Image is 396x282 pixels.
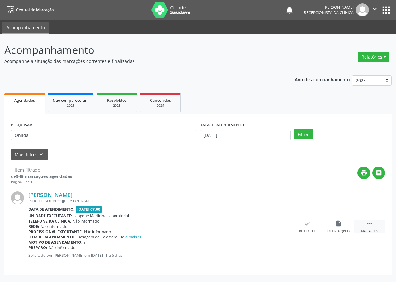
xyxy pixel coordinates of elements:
[4,58,276,64] p: Acompanhe a situação das marcações correntes e finalizadas
[125,234,142,240] a: e mais 10
[371,6,378,12] i: 
[28,224,39,229] b: Rede:
[11,149,48,160] button: Mais filtroskeyboard_arrow_down
[304,10,354,15] span: Recepcionista da clínica
[372,167,385,179] button: 
[40,224,67,229] span: Não informado
[11,173,72,180] div: de
[356,3,369,16] img: img
[366,220,373,227] i: 
[28,191,73,198] a: [PERSON_NAME]
[200,120,244,130] label: DATA DE ATENDIMENTO
[28,207,75,212] b: Data de atendimento:
[16,173,72,179] strong: 945 marcações agendadas
[11,120,32,130] label: PESQUISAR
[53,98,89,103] span: Não compareceram
[73,219,99,224] span: Não informado
[11,180,72,185] div: Página 1 de 1
[285,6,294,14] button: notifications
[304,5,354,10] div: [PERSON_NAME]
[299,229,315,233] div: Resolvido
[369,3,381,16] button: 
[28,229,83,234] b: Profissional executante:
[11,167,72,173] div: 1 item filtrado
[200,130,291,141] input: Selecione um intervalo
[49,245,75,250] span: Não informado
[11,130,196,141] input: Nome, CNS
[28,198,292,204] div: [STREET_ADDRESS][PERSON_NAME]
[304,220,311,227] i: check
[38,151,45,158] i: keyboard_arrow_down
[375,169,382,176] i: 
[73,213,129,219] span: Labgene Medicina Laboratorial
[2,22,49,34] a: Acompanhamento
[11,191,24,204] img: img
[361,169,367,176] i: print
[295,75,350,83] p: Ano de acompanhamento
[77,234,142,240] span: Dosagem de Colesterol Hdl
[335,220,342,227] i: insert_drive_file
[84,229,111,234] span: Não informado
[76,206,102,213] span: [DATE] 07:00
[150,98,171,103] span: Cancelados
[53,103,89,108] div: 2025
[4,42,276,58] p: Acompanhamento
[101,103,132,108] div: 2025
[84,240,86,245] span: s
[145,103,176,108] div: 2025
[381,5,392,16] button: apps
[14,98,35,103] span: Agendados
[358,52,389,62] button: Relatórios
[361,229,378,233] div: Mais ações
[357,167,370,179] button: print
[28,234,76,240] b: Item de agendamento:
[294,129,313,140] button: Filtrar
[28,245,47,250] b: Preparo:
[16,7,54,12] span: Central de Marcação
[28,240,82,245] b: Motivo de agendamento:
[28,253,292,258] p: Solicitado por [PERSON_NAME] em [DATE] - há 6 dias
[28,219,71,224] b: Telefone da clínica:
[327,229,350,233] div: Exportar (PDF)
[107,98,126,103] span: Resolvidos
[28,213,72,219] b: Unidade executante:
[4,5,54,15] a: Central de Marcação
